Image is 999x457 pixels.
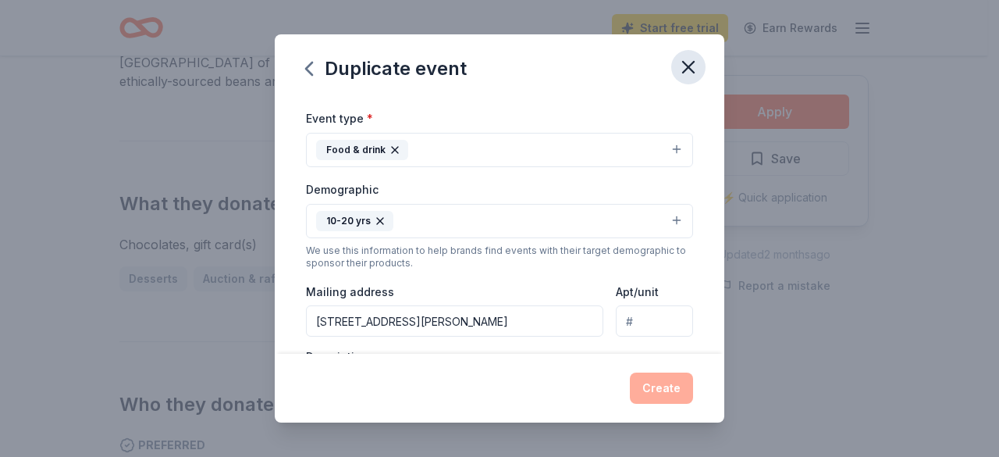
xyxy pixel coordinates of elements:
div: Duplicate event [306,56,467,81]
button: Food & drink [306,133,693,167]
button: 10-20 yrs [306,204,693,238]
label: Mailing address [306,284,394,300]
div: Food & drink [316,140,408,160]
div: 10-20 yrs [316,211,393,231]
input: # [616,305,693,337]
label: Apt/unit [616,284,659,300]
label: Description [306,349,368,365]
label: Demographic [306,182,379,198]
label: Event type [306,111,373,127]
input: Enter a US address [306,305,603,337]
div: We use this information to help brands find events with their target demographic to sponsor their... [306,245,693,270]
